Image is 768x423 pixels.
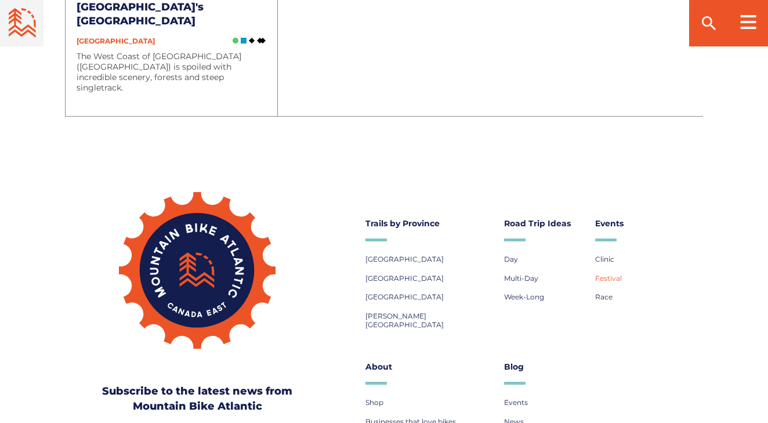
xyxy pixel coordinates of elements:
[595,271,622,285] a: Festival
[241,38,247,44] img: Blue Square
[504,271,538,285] a: Multi-Day
[504,292,544,301] span: Week-Long
[365,361,392,372] span: About
[595,255,614,263] span: Clinic
[504,361,524,372] span: Blog
[365,312,444,330] span: [PERSON_NAME][GEOGRAPHIC_DATA]
[649,133,666,151] ion-icon: arrow back
[595,292,613,301] span: Race
[595,290,613,304] a: Race
[595,252,614,266] a: Clinic
[504,252,518,266] a: Day
[595,274,622,283] span: Festival
[365,271,444,285] a: [GEOGRAPHIC_DATA]
[257,38,266,44] img: Double Black DIamond
[504,359,584,375] a: Blog
[504,395,528,410] a: Events
[504,274,538,283] span: Multi-Day
[365,309,444,332] a: [PERSON_NAME][GEOGRAPHIC_DATA]
[684,133,701,151] ion-icon: arrow forward
[365,292,444,301] span: [GEOGRAPHIC_DATA]
[365,274,444,283] span: [GEOGRAPHIC_DATA]
[365,255,444,263] span: [GEOGRAPHIC_DATA]
[365,215,492,232] a: Trails by Province
[365,252,444,266] a: [GEOGRAPHIC_DATA]
[504,290,544,304] a: Week-Long
[249,38,255,44] img: Black Diamond
[504,255,518,263] span: Day
[365,398,383,407] span: Shop
[233,38,238,44] img: Green Circle
[365,218,440,229] span: Trails by Province
[700,14,718,32] ion-icon: search
[365,395,383,410] a: Shop
[365,290,444,304] a: [GEOGRAPHIC_DATA]
[93,384,302,414] h3: Subscribe to the latest news from Mountain Bike Atlantic
[504,215,584,232] a: Road Trip Ideas
[119,192,276,349] img: Mountain Bike Atlantic
[77,37,155,45] span: [GEOGRAPHIC_DATA]
[595,215,675,232] a: Events
[365,359,492,375] a: About
[504,218,571,229] span: Road Trip Ideas
[77,51,266,93] p: The West Coast of [GEOGRAPHIC_DATA] ([GEOGRAPHIC_DATA]) is spoiled with incredible scenery, fores...
[504,398,528,407] span: Events
[77,1,204,27] a: [GEOGRAPHIC_DATA]'s [GEOGRAPHIC_DATA]
[595,218,624,229] span: Events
